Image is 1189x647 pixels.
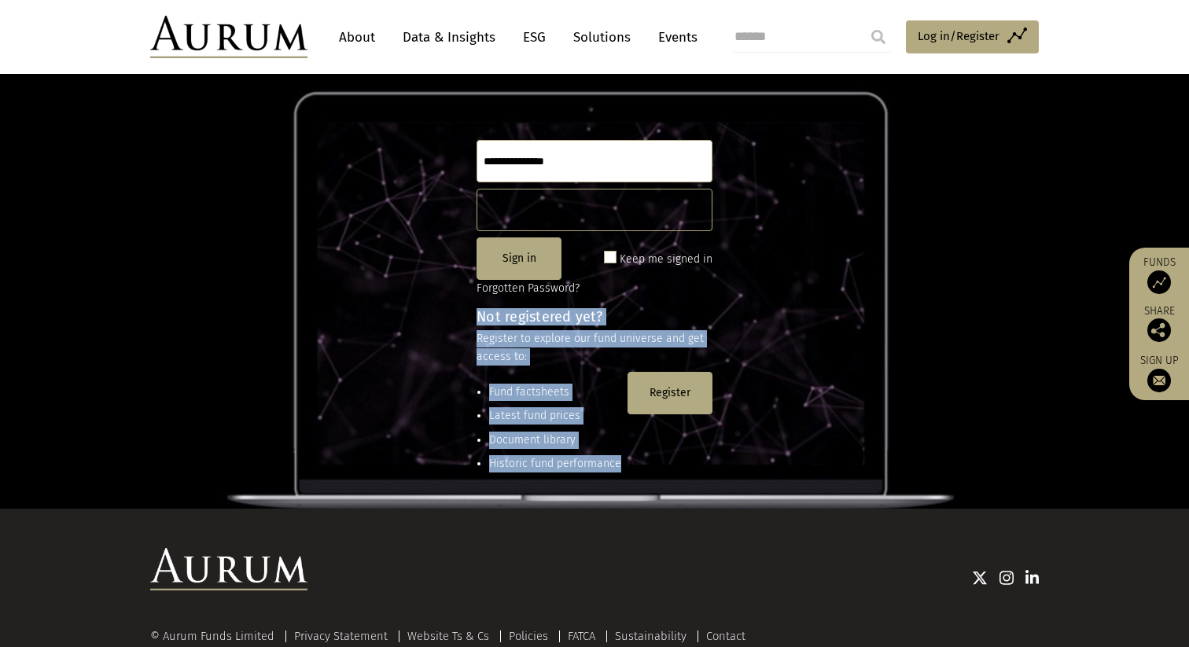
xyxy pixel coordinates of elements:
[620,250,712,269] label: Keep me signed in
[1147,369,1171,392] img: Sign up to our newsletter
[568,629,595,643] a: FATCA
[706,629,745,643] a: Contact
[628,372,712,414] button: Register
[1025,570,1040,586] img: Linkedin icon
[477,281,580,295] a: Forgotten Password?
[407,629,489,643] a: Website Ts & Cs
[477,330,712,366] p: Register to explore our fund universe and get access to:
[395,23,503,52] a: Data & Insights
[331,23,383,52] a: About
[972,570,988,586] img: Twitter icon
[615,629,687,643] a: Sustainability
[489,384,621,401] li: Fund factsheets
[650,23,698,52] a: Events
[1147,318,1171,342] img: Share this post
[906,20,1039,53] a: Log in/Register
[150,548,307,590] img: Aurum Logo
[863,21,894,53] input: Submit
[515,23,554,52] a: ESG
[294,629,388,643] a: Privacy Statement
[509,629,548,643] a: Policies
[1137,354,1181,392] a: Sign up
[1147,270,1171,294] img: Access Funds
[477,310,712,324] h4: Not registered yet?
[477,237,561,280] button: Sign in
[565,23,639,52] a: Solutions
[489,432,621,449] li: Document library
[1137,306,1181,342] div: Share
[999,570,1014,586] img: Instagram icon
[489,455,621,472] li: Historic fund performance
[918,27,999,46] span: Log in/Register
[1137,255,1181,294] a: Funds
[150,630,282,642] div: © Aurum Funds Limited
[150,16,307,58] img: Aurum
[489,407,621,425] li: Latest fund prices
